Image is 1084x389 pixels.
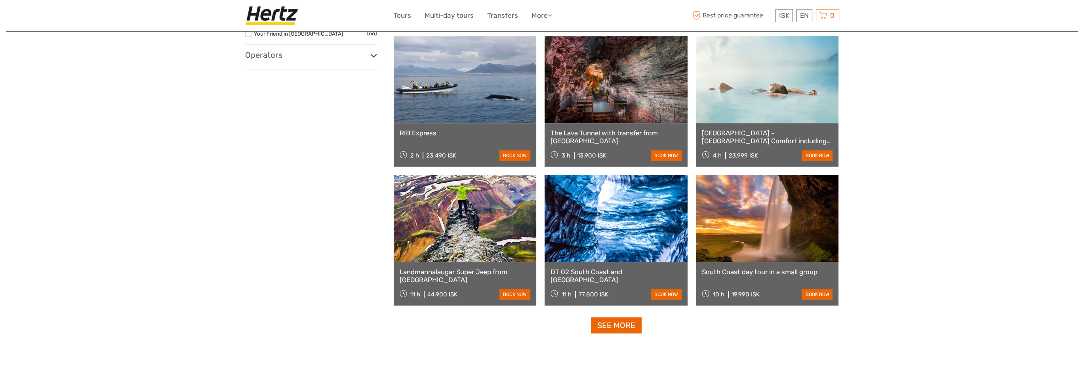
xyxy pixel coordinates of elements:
button: Open LiveChat chat widget [91,12,101,22]
a: DT 02 South Coast and [GEOGRAPHIC_DATA] [551,268,682,284]
div: 23.490 ISK [426,152,456,159]
div: EN [796,9,812,22]
a: book now [499,289,530,300]
span: 10 h [713,291,724,298]
a: book now [802,150,833,161]
div: 77.800 ISK [579,291,608,298]
span: ISK [779,11,789,19]
a: RIB Express [400,129,531,137]
a: The Lava Tunnel with transfer from [GEOGRAPHIC_DATA] [551,129,682,145]
a: South Coast day tour in a small group [702,268,833,276]
span: 11 h [562,291,572,298]
span: Best price guarantee [691,9,773,22]
a: See more [591,317,642,334]
a: Landmannalaugar Super Jeep from [GEOGRAPHIC_DATA] [400,268,531,284]
a: Transfers [487,10,518,21]
img: Hertz [245,6,301,25]
span: 2 h [410,152,419,159]
a: [GEOGRAPHIC_DATA] - [GEOGRAPHIC_DATA] Comfort including admission [702,129,833,145]
span: 4 h [713,152,722,159]
a: Your Friend in [GEOGRAPHIC_DATA] [254,30,343,37]
a: More [532,10,552,21]
p: We're away right now. Please check back later! [11,14,90,20]
span: 3 h [562,152,570,159]
a: book now [802,289,833,300]
div: 19.990 ISK [732,291,760,298]
a: book now [651,289,682,300]
a: Multi-day tours [425,10,474,21]
div: 44.900 ISK [427,291,457,298]
h3: Operators [245,50,377,60]
span: (66) [367,29,377,38]
span: 0 [829,11,836,19]
a: book now [499,150,530,161]
a: book now [651,150,682,161]
a: Tours [394,10,411,21]
div: 13.900 ISK [577,152,606,159]
span: 11 h [410,291,420,298]
div: 23.999 ISK [729,152,758,159]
